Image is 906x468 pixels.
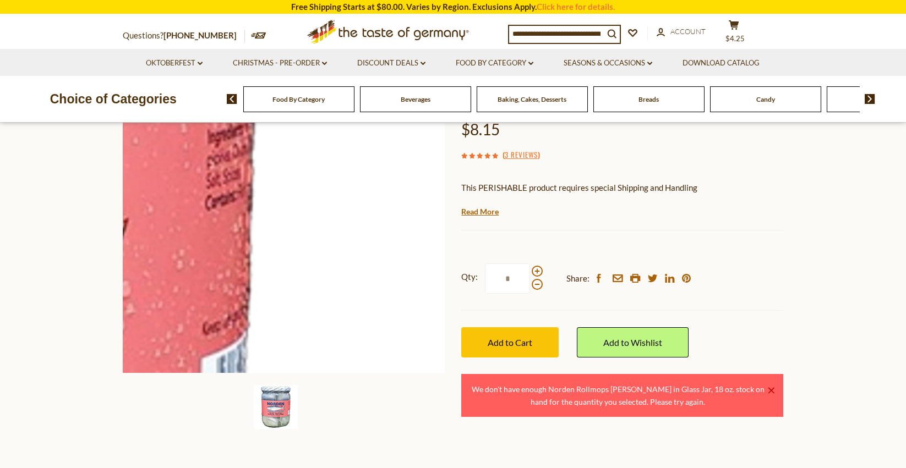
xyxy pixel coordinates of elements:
[401,95,430,103] a: Beverages
[505,149,538,161] a: 3 Reviews
[123,29,245,43] p: Questions?
[146,57,203,69] a: Oktoberfest
[461,181,783,195] p: This PERISHABLE product requires special Shipping and Handling
[657,26,706,38] a: Account
[683,57,760,69] a: Download Catalog
[768,387,774,394] a: ×
[725,34,745,43] span: $4.25
[865,94,875,104] img: next arrow
[717,20,750,47] button: $4.25
[670,27,706,36] span: Account
[566,272,590,285] span: Share:
[456,57,533,69] a: Food By Category
[254,385,298,429] img: Norden Rollmops Herring in Glass Jar
[272,95,325,103] a: Food By Category
[485,263,530,294] input: Qty:
[564,57,652,69] a: Seasons & Occasions
[472,203,783,217] li: We will ship this product in heat-protective packaging and ice.
[227,94,237,104] img: previous arrow
[756,95,775,103] a: Candy
[498,95,566,103] a: Baking, Cakes, Desserts
[488,337,532,348] span: Add to Cart
[470,383,766,409] div: We don't have enough Norden Rollmops [PERSON_NAME] in Glass Jar, 18 oz. stock on hand for the qua...
[503,149,540,160] span: ( )
[537,2,615,12] a: Click here for details.
[461,327,559,357] button: Add to Cart
[233,57,327,69] a: Christmas - PRE-ORDER
[577,327,689,357] a: Add to Wishlist
[461,120,500,139] span: $8.15
[357,57,425,69] a: Discount Deals
[638,95,659,103] a: Breads
[461,270,478,284] strong: Qty:
[163,30,237,40] a: [PHONE_NUMBER]
[461,206,499,217] a: Read More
